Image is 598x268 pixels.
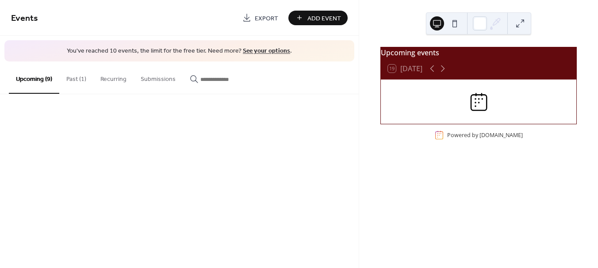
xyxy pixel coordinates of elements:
[243,45,290,57] a: See your options
[11,10,38,27] span: Events
[9,61,59,94] button: Upcoming (9)
[93,61,134,93] button: Recurring
[479,131,523,139] a: [DOMAIN_NAME]
[236,11,285,25] a: Export
[59,61,93,93] button: Past (1)
[255,14,278,23] span: Export
[381,47,576,58] div: Upcoming events
[134,61,183,93] button: Submissions
[13,47,345,56] span: You've reached 10 events, the limit for the free tier. Need more? .
[447,131,523,139] div: Powered by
